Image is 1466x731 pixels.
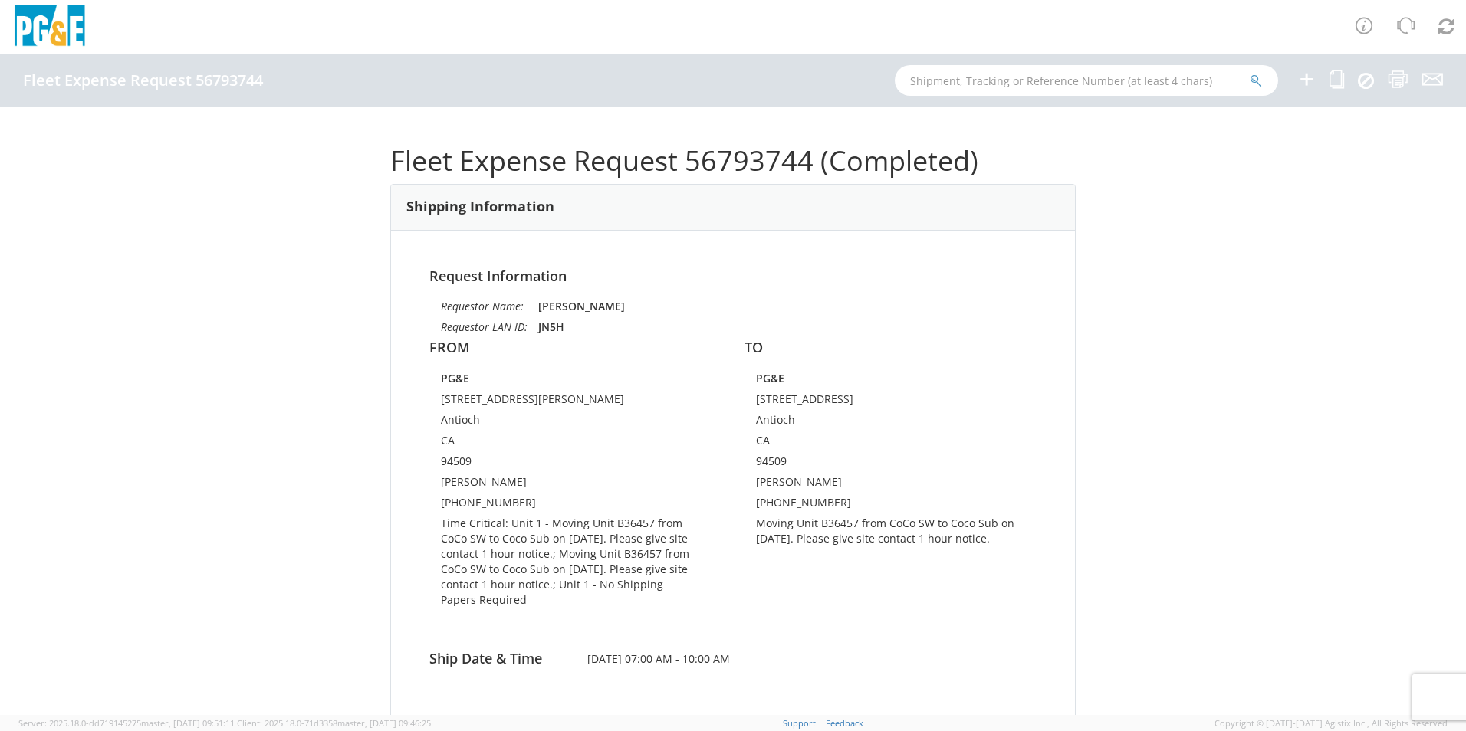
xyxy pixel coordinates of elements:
[441,516,710,613] td: Time Critical: Unit 1 - Moving Unit B36457 from CoCo SW to Coco Sub on [DATE]. Please give site c...
[826,717,863,729] a: Feedback
[783,717,816,729] a: Support
[390,146,1076,176] h1: Fleet Expense Request 56793744 (Completed)
[337,717,431,729] span: master, [DATE] 09:46:25
[237,717,431,729] span: Client: 2025.18.0-71d3358
[745,340,1037,356] h4: TO
[406,199,554,215] h3: Shipping Information
[538,320,564,334] strong: JN5H
[441,454,710,474] td: 94509
[12,5,88,50] img: pge-logo-06675f144f4cfa6a6814.png
[756,433,1025,454] td: CA
[576,651,891,667] span: [DATE] 07:00 AM - 10:00 AM
[441,412,710,433] td: Antioch
[756,412,1025,433] td: Antioch
[141,717,235,729] span: master, [DATE] 09:51:11
[441,495,710,516] td: [PHONE_NUMBER]
[441,320,528,334] i: Requestor LAN ID:
[756,392,1025,412] td: [STREET_ADDRESS]
[429,340,721,356] h4: FROM
[418,651,576,667] h4: Ship Date & Time
[756,516,1025,552] td: Moving Unit B36457 from CoCo SW to Coco Sub on [DATE]. Please give site contact 1 hour notice.
[756,474,1025,495] td: [PERSON_NAME]
[441,371,469,385] strong: PG&E
[441,474,710,495] td: [PERSON_NAME]
[756,371,784,385] strong: PG&E
[441,299,524,313] i: Requestor Name:
[441,433,710,454] td: CA
[1215,717,1448,729] span: Copyright © [DATE]-[DATE] Agistix Inc., All Rights Reserved
[23,72,263,89] h4: Fleet Expense Request 56793744
[895,65,1278,96] input: Shipment, Tracking or Reference Number (at least 4 chars)
[756,454,1025,474] td: 94509
[441,392,710,412] td: [STREET_ADDRESS][PERSON_NAME]
[538,299,625,313] strong: [PERSON_NAME]
[18,717,235,729] span: Server: 2025.18.0-dd719145275
[429,269,1037,284] h4: Request Information
[756,495,1025,516] td: [PHONE_NUMBER]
